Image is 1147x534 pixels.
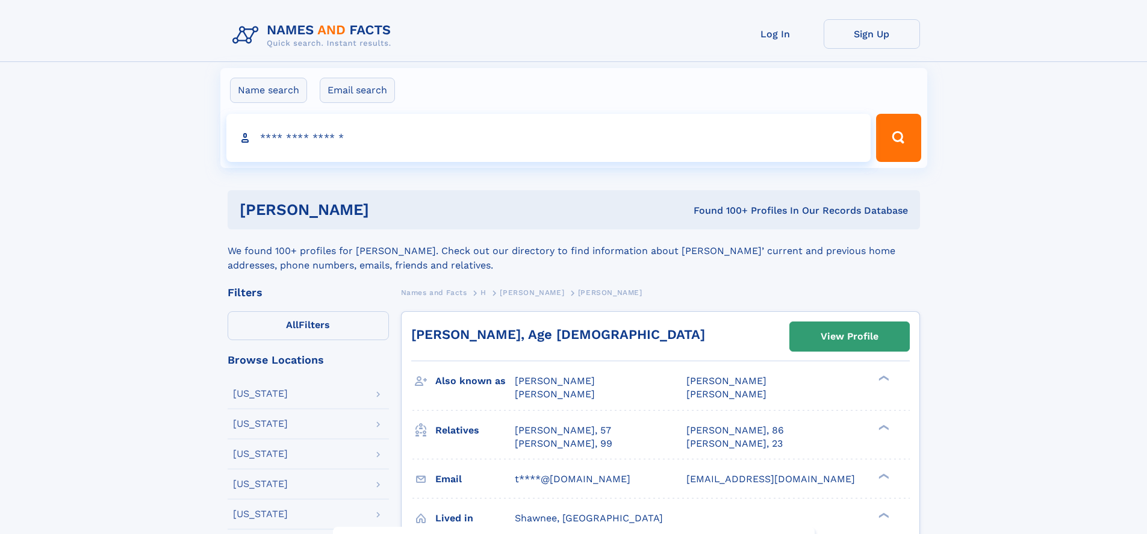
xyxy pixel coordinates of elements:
[435,371,515,391] h3: Also known as
[875,472,890,480] div: ❯
[233,419,288,429] div: [US_STATE]
[686,424,784,437] a: [PERSON_NAME], 86
[578,288,642,297] span: [PERSON_NAME]
[228,287,389,298] div: Filters
[480,285,486,300] a: H
[531,204,908,217] div: Found 100+ Profiles In Our Records Database
[515,424,611,437] a: [PERSON_NAME], 57
[435,420,515,441] h3: Relatives
[875,423,890,431] div: ❯
[233,389,288,399] div: [US_STATE]
[876,114,921,162] button: Search Button
[226,114,871,162] input: search input
[480,288,486,297] span: H
[320,78,395,103] label: Email search
[686,388,766,400] span: [PERSON_NAME]
[435,469,515,489] h3: Email
[875,374,890,382] div: ❯
[233,509,288,519] div: [US_STATE]
[727,19,824,49] a: Log In
[686,375,766,387] span: [PERSON_NAME]
[686,473,855,485] span: [EMAIL_ADDRESS][DOMAIN_NAME]
[228,229,920,273] div: We found 100+ profiles for [PERSON_NAME]. Check out our directory to find information about [PERS...
[515,512,663,524] span: Shawnee, [GEOGRAPHIC_DATA]
[515,388,595,400] span: [PERSON_NAME]
[686,437,783,450] a: [PERSON_NAME], 23
[411,327,705,342] a: [PERSON_NAME], Age [DEMOGRAPHIC_DATA]
[230,78,307,103] label: Name search
[228,311,389,340] label: Filters
[515,375,595,387] span: [PERSON_NAME]
[233,449,288,459] div: [US_STATE]
[500,288,564,297] span: [PERSON_NAME]
[228,355,389,365] div: Browse Locations
[515,437,612,450] a: [PERSON_NAME], 99
[435,508,515,529] h3: Lived in
[500,285,564,300] a: [PERSON_NAME]
[228,19,401,52] img: Logo Names and Facts
[824,19,920,49] a: Sign Up
[875,511,890,519] div: ❯
[790,322,909,351] a: View Profile
[286,319,299,331] span: All
[401,285,467,300] a: Names and Facts
[821,323,878,350] div: View Profile
[240,202,532,217] h1: [PERSON_NAME]
[233,479,288,489] div: [US_STATE]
